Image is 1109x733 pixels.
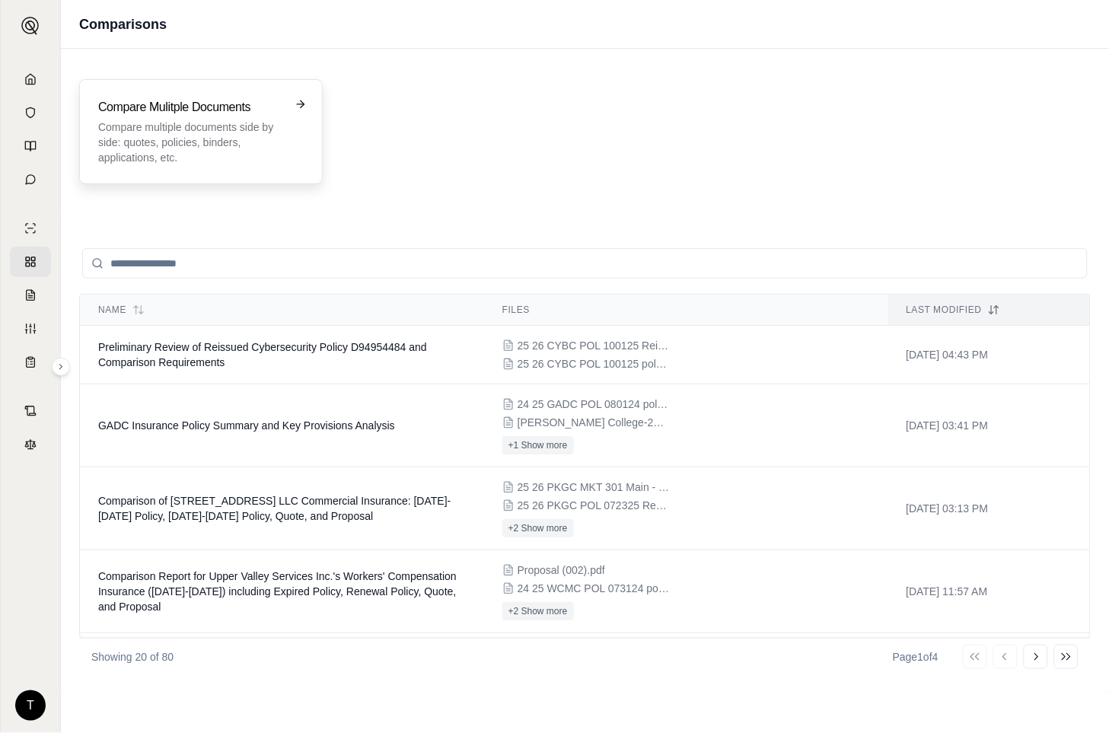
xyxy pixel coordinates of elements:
[10,247,51,277] a: Policy Comparisons
[15,690,46,721] div: T
[21,17,40,35] img: Expand sidebar
[91,649,174,664] p: Showing 20 of 80
[10,280,51,311] a: Claim Coverage
[79,14,167,35] h1: Comparisons
[484,295,888,326] th: Files
[10,213,51,244] a: Single Policy
[893,649,939,664] div: Page 1 of 4
[98,304,466,316] div: Name
[518,356,670,371] span: 25 26 CYBC POL 100125 pol#D94954484.pdf
[10,64,51,94] a: Home
[888,326,1090,384] td: [DATE] 04:43 PM
[518,480,670,495] span: 25 26 PKGC MKT 301 Main - Selective QUOTE.pdf
[502,519,574,537] button: +2 Show more
[10,429,51,460] a: Legal Search Engine
[10,314,51,344] a: Custom Report
[502,436,574,454] button: +1 Show more
[502,602,574,620] button: +2 Show more
[98,98,282,116] h3: Compare Mulitple Documents
[52,358,70,376] button: Expand sidebar
[888,633,1090,716] td: [DATE] 02:54 PM
[518,562,605,578] span: Proposal (002).pdf
[518,397,670,412] span: 24 25 GADC POL 080124 pol#PHPA134964-006.pdf
[10,347,51,378] a: Coverage Table
[98,341,427,368] span: Preliminary Review of Reissued Cybersecurity Policy D94954484 and Comparison Requirements
[98,419,395,432] span: GADC Insurance Policy Summary and Key Provisions Analysis
[10,396,51,426] a: Contract Analysis
[518,498,670,513] span: 25 26 PKGC POL 072325 Renewal S 2288750.pdf
[10,97,51,128] a: Documents Vault
[15,11,46,41] button: Expand sidebar
[888,467,1090,550] td: [DATE] 03:13 PM
[888,384,1090,467] td: [DATE] 03:41 PM
[98,570,457,613] span: Comparison Report for Upper Valley Services Inc.'s Workers' Compensation Insurance (2024-2026) in...
[10,131,51,161] a: Prompt Library
[518,415,670,430] span: Hilbert College-2025 ICS - QUOTE.pdf
[98,120,282,165] p: Compare multiple documents side by side: quotes, policies, binders, applications, etc.
[98,495,451,522] span: Comparison of 301 Main Street LLC Commercial Insurance: 2024-2025 Policy, 2025-2026 Policy, Quote...
[518,581,670,596] span: 24 25 WCMC POL 073124 pol#WWC3732473.pdf
[907,304,1072,316] div: Last modified
[888,550,1090,633] td: [DATE] 11:57 AM
[518,338,670,353] span: 25 26 CYBC POL 100125 Reissued pol#D94954484.pdf
[10,164,51,195] a: Chat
